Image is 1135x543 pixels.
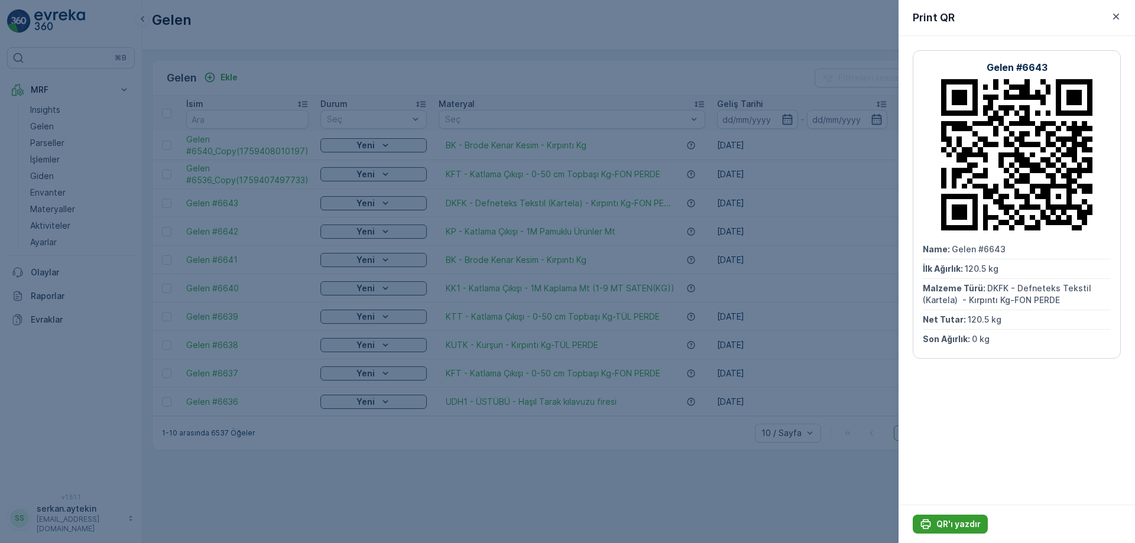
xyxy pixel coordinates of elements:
span: İlk Ağırlık : [923,264,965,274]
span: 0 kg [972,334,990,344]
span: Son Ağırlık : [923,334,972,344]
span: DKFK - Defneteks Tekstil (Kartela) - Kırpıntı Kg-FON PERDE [923,283,1094,305]
span: Malzeme Türü : [923,283,987,293]
button: QR'ı yazdır [913,515,988,534]
p: Print QR [913,9,955,26]
span: Name : [923,244,952,254]
span: 120.5 kg [968,314,1001,324]
p: QR'ı yazdır [936,518,981,530]
span: Gelen #6643 [952,244,1006,254]
p: Gelen #6643 [987,60,1048,74]
span: Net Tutar : [923,314,968,324]
span: 120.5 kg [965,264,998,274]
